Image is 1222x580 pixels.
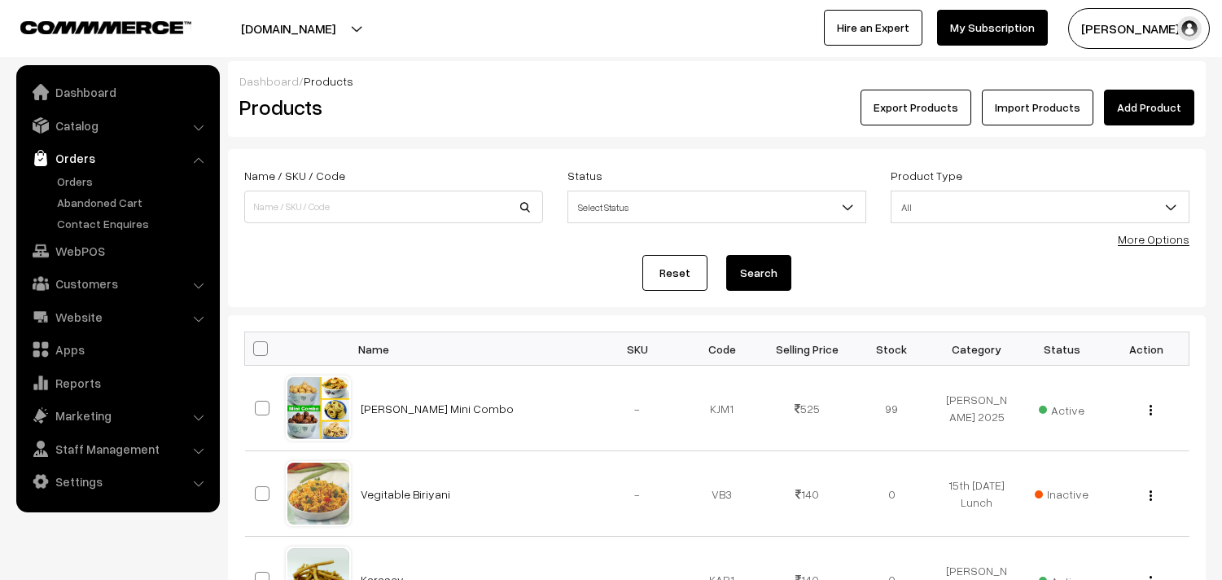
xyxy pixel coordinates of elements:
[1104,332,1189,366] th: Action
[849,332,934,366] th: Stock
[361,402,514,415] a: [PERSON_NAME] Mini Combo
[20,434,214,464] a: Staff Management
[849,366,934,451] td: 99
[764,366,849,451] td: 525
[1150,405,1152,415] img: Menu
[20,77,214,107] a: Dashboard
[304,74,353,88] span: Products
[184,8,392,49] button: [DOMAIN_NAME]
[1019,332,1104,366] th: Status
[20,143,214,173] a: Orders
[1104,90,1194,125] a: Add Product
[20,467,214,496] a: Settings
[1068,8,1210,49] button: [PERSON_NAME] s…
[935,366,1019,451] td: [PERSON_NAME] 2025
[595,451,680,537] td: -
[726,255,791,291] button: Search
[642,255,707,291] a: Reset
[53,215,214,232] a: Contact Enquires
[861,90,971,125] button: Export Products
[53,194,214,211] a: Abandoned Cart
[567,191,866,223] span: Select Status
[680,332,764,366] th: Code
[239,72,1194,90] div: /
[20,302,214,332] a: Website
[20,368,214,398] a: Reports
[1150,490,1152,501] img: Menu
[937,10,1048,46] a: My Subscription
[567,167,602,184] label: Status
[1039,398,1084,419] span: Active
[1118,232,1189,246] a: More Options
[20,236,214,266] a: WebPOS
[891,167,962,184] label: Product Type
[1035,486,1088,503] span: Inactive
[244,167,345,184] label: Name / SKU / Code
[244,191,543,223] input: Name / SKU / Code
[891,193,1189,222] span: All
[680,366,764,451] td: KJM1
[595,332,680,366] th: SKU
[53,173,214,190] a: Orders
[20,335,214,364] a: Apps
[764,332,849,366] th: Selling Price
[849,451,934,537] td: 0
[568,193,865,222] span: Select Status
[20,401,214,430] a: Marketing
[20,111,214,140] a: Catalog
[680,451,764,537] td: VB3
[20,16,163,36] a: COMMMERCE
[982,90,1093,125] a: Import Products
[20,269,214,298] a: Customers
[935,332,1019,366] th: Category
[824,10,922,46] a: Hire an Expert
[351,332,595,366] th: Name
[764,451,849,537] td: 140
[935,451,1019,537] td: 15th [DATE] Lunch
[595,366,680,451] td: -
[20,21,191,33] img: COMMMERCE
[1177,16,1202,41] img: user
[239,94,541,120] h2: Products
[891,191,1189,223] span: All
[239,74,299,88] a: Dashboard
[361,487,450,501] a: Vegitable Biriyani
